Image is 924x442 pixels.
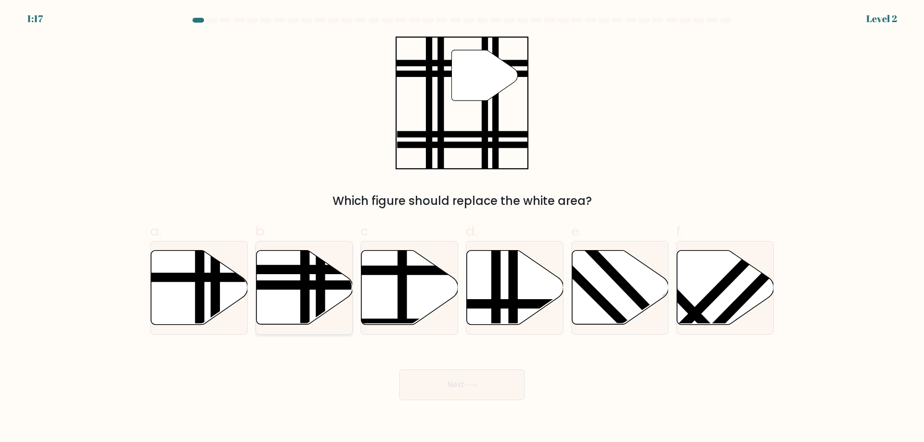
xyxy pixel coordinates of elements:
[451,50,517,101] g: "
[360,222,371,240] span: c.
[150,222,162,240] span: a.
[466,222,477,240] span: d.
[256,222,267,240] span: b.
[676,222,683,240] span: f.
[866,12,897,26] div: Level 2
[156,192,768,210] div: Which figure should replace the white area?
[27,12,43,26] div: 1:17
[571,222,582,240] span: e.
[399,369,525,400] button: Next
